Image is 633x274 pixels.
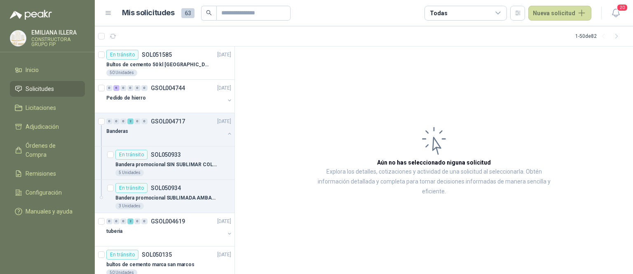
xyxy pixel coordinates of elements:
[141,85,148,91] div: 0
[10,81,85,97] a: Solicitudes
[106,94,146,102] p: Pedido de hierro
[10,62,85,78] a: Inicio
[134,118,141,124] div: 0
[26,84,54,93] span: Solicitudes
[120,218,127,224] div: 0
[10,138,85,163] a: Órdenes de Compra
[528,6,591,21] button: Nueva solicitud
[26,188,62,197] span: Configuración
[122,7,175,19] h1: Mis solicitudes
[10,185,85,200] a: Configuración
[127,85,134,91] div: 0
[142,252,172,258] p: SOL050135
[95,180,234,213] a: En tránsitoSOL050934Bandera promocional SUBLIMADA AMBAS CARAS COLOR: BLANCO3 Unidades
[31,37,85,47] p: CONSTRUCTORA GRUPO FIP
[106,85,113,91] div: 0
[106,128,128,135] p: Banderas
[151,118,185,124] p: GSOL004717
[106,61,209,69] p: Bultos de cemento 50 kl [GEOGRAPHIC_DATA]
[115,150,148,160] div: En tránsito
[217,118,231,125] p: [DATE]
[106,261,195,269] p: bultos de cemento marca san marcos
[10,204,85,219] a: Manuales y ayuda
[151,218,185,224] p: GSOL004619
[430,9,447,18] div: Todas
[127,118,134,124] div: 2
[26,207,73,216] span: Manuales y ayuda
[206,10,212,16] span: search
[106,118,113,124] div: 0
[608,6,623,21] button: 20
[115,183,148,193] div: En tránsito
[115,194,218,202] p: Bandera promocional SUBLIMADA AMBAS CARAS COLOR: BLANCO
[127,218,134,224] div: 2
[141,118,148,124] div: 0
[26,169,56,178] span: Remisiones
[106,250,138,260] div: En tránsito
[113,218,120,224] div: 0
[31,30,85,35] p: EMILIANA ILLERA
[113,118,120,124] div: 0
[115,170,144,176] div: 5 Unidades
[151,152,181,158] p: SOL050933
[26,103,56,112] span: Licitaciones
[217,218,231,225] p: [DATE]
[151,85,185,91] p: GSOL004744
[151,185,181,191] p: SOL050934
[115,161,218,169] p: Bandera promocional SIN SUBLIMAR COLOR: AMARILLO
[106,228,122,235] p: tuberia
[10,166,85,181] a: Remisiones
[106,218,113,224] div: 0
[26,141,77,159] span: Órdenes de Compra
[134,85,141,91] div: 0
[106,50,138,60] div: En tránsito
[10,10,52,20] img: Logo peakr
[317,167,551,197] p: Explora los detalles, cotizaciones y actividad de una solicitud al seleccionarla. Obtén informaci...
[95,46,234,80] a: En tránsitoSOL051585[DATE] Bultos de cemento 50 kl [GEOGRAPHIC_DATA]50 Unidades
[120,85,127,91] div: 0
[106,70,137,76] div: 50 Unidades
[10,30,26,46] img: Company Logo
[377,158,491,167] h3: Aún no has seleccionado niguna solicitud
[575,30,623,43] div: 1 - 50 de 82
[134,218,141,224] div: 0
[141,218,148,224] div: 0
[106,216,233,243] a: 0 0 0 2 0 0 GSOL004619[DATE] tuberia
[10,100,85,116] a: Licitaciones
[217,51,231,59] p: [DATE]
[120,118,127,124] div: 0
[106,83,233,109] a: 0 6 0 0 0 0 GSOL004744[DATE] Pedido de hierro
[217,251,231,259] p: [DATE]
[113,85,120,91] div: 6
[26,65,39,74] span: Inicio
[106,116,233,143] a: 0 0 0 2 0 0 GSOL004717[DATE] Banderas
[217,84,231,92] p: [DATE]
[142,52,172,58] p: SOL051585
[617,4,628,12] span: 20
[10,119,85,135] a: Adjudicación
[95,146,234,180] a: En tránsitoSOL050933Bandera promocional SIN SUBLIMAR COLOR: AMARILLO5 Unidades
[26,122,59,131] span: Adjudicación
[181,8,195,18] span: 63
[115,203,144,209] div: 3 Unidades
